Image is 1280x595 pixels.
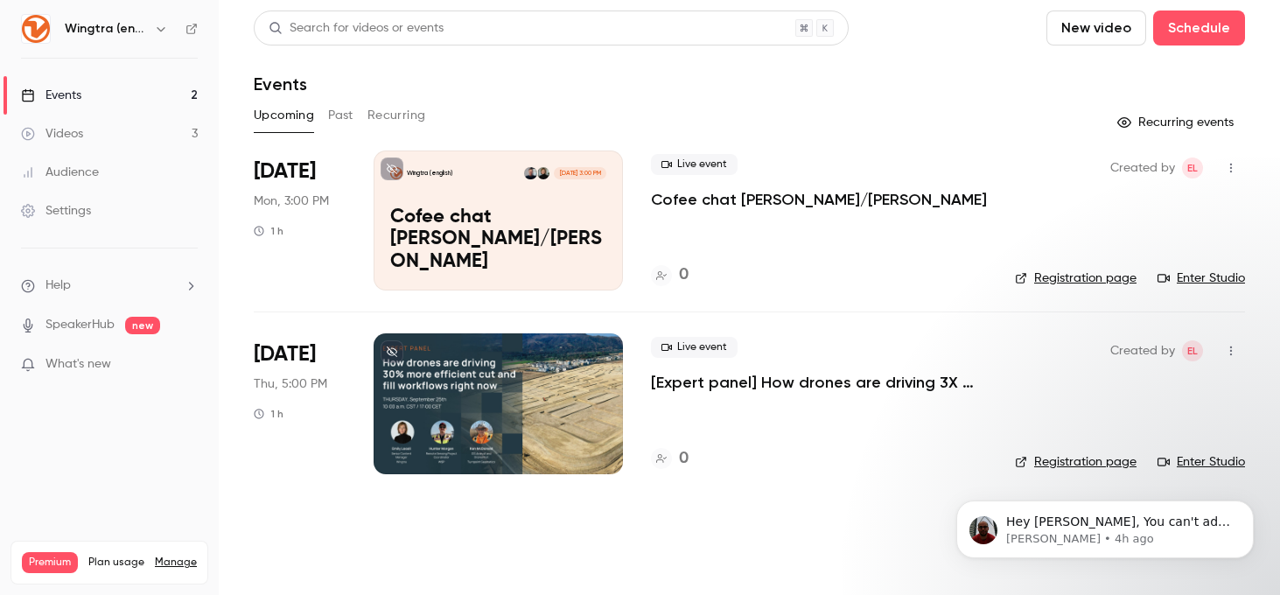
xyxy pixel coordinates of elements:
[254,407,283,421] div: 1 h
[537,167,549,179] img: Emily Loosli
[254,101,314,129] button: Upcoming
[1187,340,1198,361] span: EL
[1182,157,1203,178] span: Emily Loosli
[254,73,307,94] h1: Events
[254,192,329,210] span: Mon, 3:00 PM
[407,169,452,178] p: Wingtra (english)
[1182,340,1203,361] span: Emily Loosli
[651,372,987,393] a: [Expert panel] How drones are driving 3X more efficient cut and fill workflows right now
[254,333,346,473] div: Sep 25 Thu, 5:00 PM (Europe/Zurich)
[1110,157,1175,178] span: Created by
[651,337,738,358] span: Live event
[524,167,536,179] img: André Becker
[554,167,605,179] span: [DATE] 3:00 PM
[930,464,1280,586] iframe: Intercom notifications message
[254,340,316,368] span: [DATE]
[125,317,160,334] span: new
[679,263,689,287] h4: 0
[254,375,327,393] span: Thu, 5:00 PM
[1110,340,1175,361] span: Created by
[21,125,83,143] div: Videos
[21,202,91,220] div: Settings
[679,447,689,471] h4: 0
[21,276,198,295] li: help-dropdown-opener
[374,150,623,290] a: Cofee chat André/EmilyWingtra (english)Emily LoosliAndré Becker[DATE] 3:00 PMCofee chat [PERSON_N...
[45,355,111,374] span: What's new
[651,263,689,287] a: 0
[651,447,689,471] a: 0
[21,164,99,181] div: Audience
[390,206,606,274] p: Cofee chat [PERSON_NAME]/[PERSON_NAME]
[65,20,147,38] h6: Wingtra (english)
[21,87,81,104] div: Events
[1187,157,1198,178] span: EL
[367,101,426,129] button: Recurring
[1046,10,1146,45] button: New video
[1158,269,1245,287] a: Enter Studio
[22,15,50,43] img: Wingtra (english)
[651,154,738,175] span: Live event
[328,101,353,129] button: Past
[1015,453,1137,471] a: Registration page
[1109,108,1245,136] button: Recurring events
[88,556,144,570] span: Plan usage
[1158,453,1245,471] a: Enter Studio
[45,316,115,334] a: SpeakerHub
[1153,10,1245,45] button: Schedule
[254,157,316,185] span: [DATE]
[1015,269,1137,287] a: Registration page
[155,556,197,570] a: Manage
[254,150,346,290] div: Sep 15 Mon, 3:00 PM (Europe/Zurich)
[254,224,283,238] div: 1 h
[269,19,444,38] div: Search for videos or events
[651,189,987,210] a: Cofee chat [PERSON_NAME]/[PERSON_NAME]
[45,276,71,295] span: Help
[22,552,78,573] span: Premium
